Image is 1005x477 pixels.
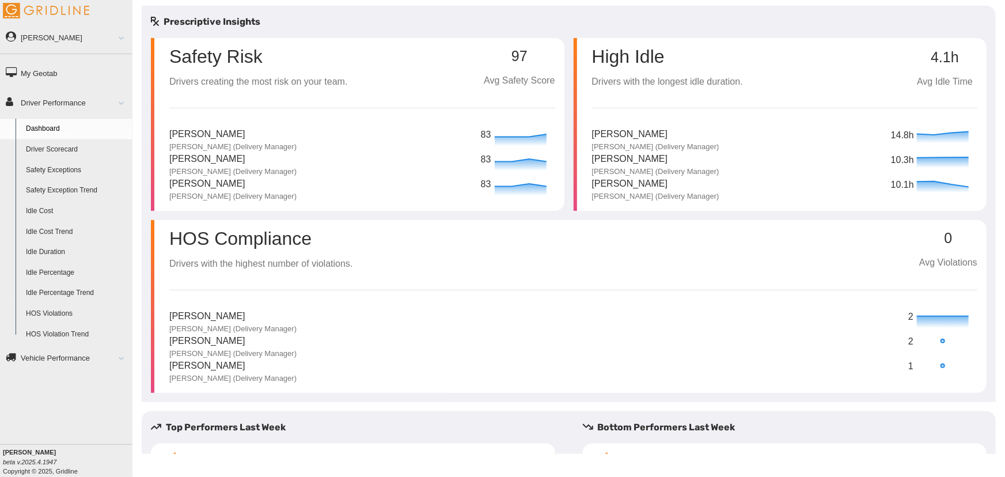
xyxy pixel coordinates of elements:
[481,153,492,167] p: 83
[169,47,347,66] p: Safety Risk
[592,166,719,177] p: [PERSON_NAME] (Delivery Manager)
[21,119,132,139] a: Dashboard
[908,310,914,324] p: 2
[3,459,56,465] i: beta v.2025.4.1947
[169,166,297,177] p: [PERSON_NAME] (Delivery Manager)
[908,359,914,374] p: 1
[21,304,132,324] a: HOS Violations
[592,152,719,166] p: [PERSON_NAME]
[583,421,996,434] h5: Bottom Performers Last Week
[592,47,743,66] p: High Idle
[592,177,719,191] p: [PERSON_NAME]
[912,50,977,66] p: 4.1h
[169,257,352,271] p: Drivers with the highest number of violations.
[21,160,132,181] a: Safety Exceptions
[481,177,492,192] p: 83
[169,177,297,191] p: [PERSON_NAME]
[3,3,89,18] img: Gridline
[891,128,914,152] p: 14.8h
[169,324,297,334] p: [PERSON_NAME] (Delivery Manager)
[169,191,297,202] p: [PERSON_NAME] (Delivery Manager)
[169,152,297,166] p: [PERSON_NAME]
[3,448,132,476] div: Copyright © 2025, Gridline
[151,421,564,434] h5: Top Performers Last Week
[912,75,977,89] p: Avg Idle Time
[919,256,977,270] p: Avg Violations
[169,373,297,384] p: [PERSON_NAME] (Delivery Manager)
[169,349,297,359] p: [PERSON_NAME] (Delivery Manager)
[169,75,347,89] p: Drivers creating the most risk on your team.
[169,142,297,152] p: [PERSON_NAME] (Delivery Manager)
[169,309,297,324] p: [PERSON_NAME]
[21,201,132,222] a: Idle Cost
[169,359,297,373] p: [PERSON_NAME]
[21,242,132,263] a: Idle Duration
[592,75,743,89] p: Drivers with the longest idle duration.
[169,229,352,248] p: HOS Compliance
[169,334,297,349] p: [PERSON_NAME]
[151,15,260,29] h5: Prescriptive Insights
[891,178,914,201] p: 10.1h
[21,283,132,304] a: Idle Percentage Trend
[21,222,132,243] a: Idle Cost Trend
[21,180,132,201] a: Safety Exception Trend
[21,263,132,283] a: Idle Percentage
[908,335,914,349] p: 2
[21,139,132,160] a: Driver Scorecard
[484,74,555,88] p: Avg Safety Score
[592,191,719,202] p: [PERSON_NAME] (Delivery Manager)
[592,142,719,152] p: [PERSON_NAME] (Delivery Manager)
[891,153,914,176] p: 10.3h
[481,128,492,142] p: 83
[3,449,56,456] b: [PERSON_NAME]
[169,127,297,142] p: [PERSON_NAME]
[484,48,555,65] p: 97
[592,127,719,142] p: [PERSON_NAME]
[21,324,132,345] a: HOS Violation Trend
[919,230,977,247] p: 0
